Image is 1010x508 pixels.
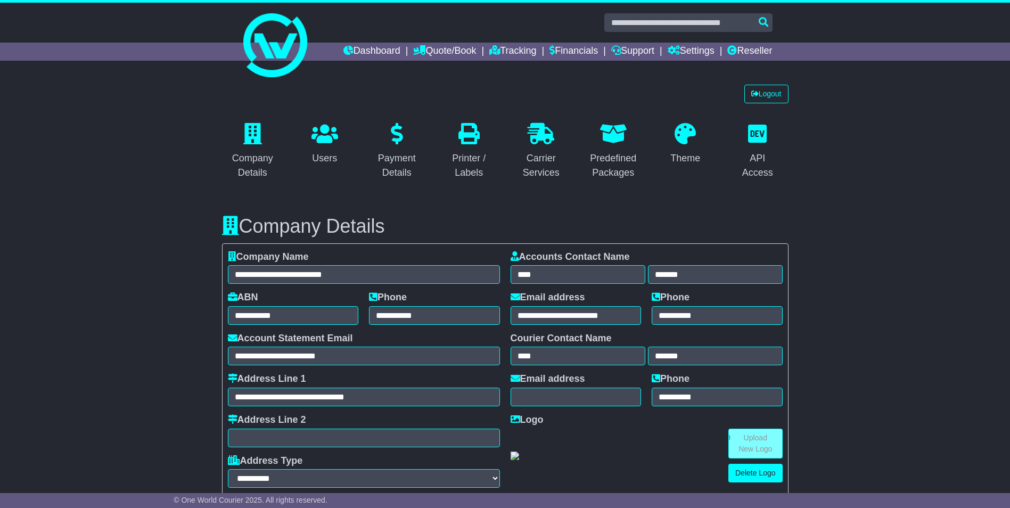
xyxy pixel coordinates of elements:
label: Logo [511,414,544,426]
a: Payment Details [366,119,428,184]
a: Logout [744,85,789,103]
h3: Company Details [222,216,789,237]
label: Address Line 2 [228,414,306,426]
label: Address Type [228,455,303,467]
div: Carrier Services [518,151,565,180]
label: Company Name [228,251,309,263]
a: Theme [663,119,707,169]
a: Company Details [222,119,284,184]
span: © One World Courier 2025. All rights reserved. [174,496,327,504]
label: Address Line 1 [228,373,306,385]
a: Delete Logo [728,464,783,482]
img: GetCustomerLogo [511,452,519,460]
div: API Access [734,151,782,180]
label: Phone [652,373,689,385]
div: Users [311,151,338,166]
a: Carrier Services [511,119,572,184]
div: Theme [670,151,700,166]
label: Account Statement Email [228,333,353,345]
a: Financials [549,43,598,61]
a: Upload New Logo [728,429,783,458]
label: Email address [511,373,585,385]
a: Settings [668,43,715,61]
a: Reseller [727,43,772,61]
a: Dashboard [343,43,400,61]
a: Tracking [489,43,536,61]
label: Accounts Contact Name [511,251,630,263]
label: Email address [511,292,585,304]
div: Company Details [229,151,277,180]
a: Users [305,119,345,169]
a: Printer / Labels [438,119,500,184]
div: Printer / Labels [445,151,493,180]
label: ABN [228,292,258,304]
a: Quote/Book [413,43,476,61]
label: Phone [369,292,407,304]
a: Support [611,43,654,61]
label: Phone [652,292,689,304]
label: Courier Contact Name [511,333,612,345]
a: Predefined Packages [582,119,644,184]
div: Predefined Packages [589,151,637,180]
a: API Access [727,119,789,184]
div: Payment Details [373,151,421,180]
